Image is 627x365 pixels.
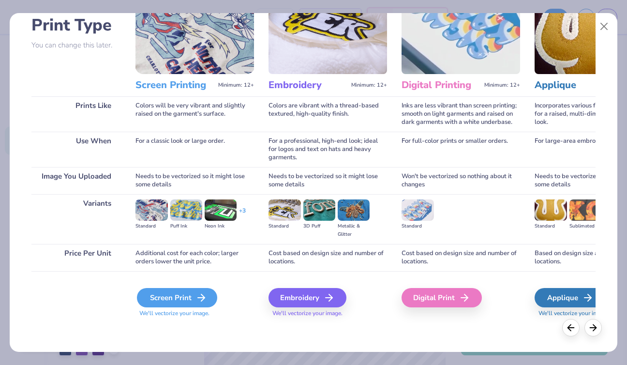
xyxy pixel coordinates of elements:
[303,222,335,230] div: 3D Puff
[535,79,613,91] h3: Applique
[402,96,520,132] div: Inks are less vibrant than screen printing; smooth on light garments and raised on dark garments ...
[535,199,567,221] img: Standard
[31,41,121,49] p: You can change this later.
[135,222,167,230] div: Standard
[31,167,121,194] div: Image You Uploaded
[137,288,217,307] div: Screen Print
[205,222,237,230] div: Neon Ink
[269,288,346,307] div: Embroidery
[338,222,370,239] div: Metallic & Glitter
[31,96,121,132] div: Prints Like
[135,132,254,167] div: For a classic look or large order.
[338,199,370,221] img: Metallic & Glitter
[402,244,520,271] div: Cost based on design size and number of locations.
[303,199,335,221] img: 3D Puff
[535,222,567,230] div: Standard
[402,132,520,167] div: For full-color prints or smaller orders.
[31,244,121,271] div: Price Per Unit
[269,167,387,194] div: Needs to be vectorized so it might lose some details
[31,194,121,244] div: Variants
[31,132,121,167] div: Use When
[402,79,480,91] h3: Digital Printing
[135,96,254,132] div: Colors will be very vibrant and slightly raised on the garment's surface.
[135,199,167,221] img: Standard
[218,82,254,89] span: Minimum: 12+
[402,167,520,194] div: Won't be vectorized so nothing about it changes
[135,309,254,318] span: We'll vectorize your image.
[269,199,300,221] img: Standard
[135,167,254,194] div: Needs to be vectorized so it might lose some details
[402,222,433,230] div: Standard
[170,199,202,221] img: Puff Ink
[269,222,300,230] div: Standard
[484,82,520,89] span: Minimum: 12+
[269,96,387,132] div: Colors are vibrant with a thread-based textured, high-quality finish.
[402,199,433,221] img: Standard
[269,309,387,318] span: We'll vectorize your image.
[135,79,214,91] h3: Screen Printing
[535,288,606,307] div: Applique
[269,132,387,167] div: For a professional, high-end look; ideal for logos and text on hats and heavy garments.
[569,222,601,230] div: Sublimated
[205,199,237,221] img: Neon Ink
[351,82,387,89] span: Minimum: 12+
[170,222,202,230] div: Puff Ink
[269,244,387,271] div: Cost based on design size and number of locations.
[402,288,482,307] div: Digital Print
[269,79,347,91] h3: Embroidery
[595,17,613,36] button: Close
[135,244,254,271] div: Additional cost for each color; larger orders lower the unit price.
[239,207,246,223] div: + 3
[569,199,601,221] img: Sublimated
